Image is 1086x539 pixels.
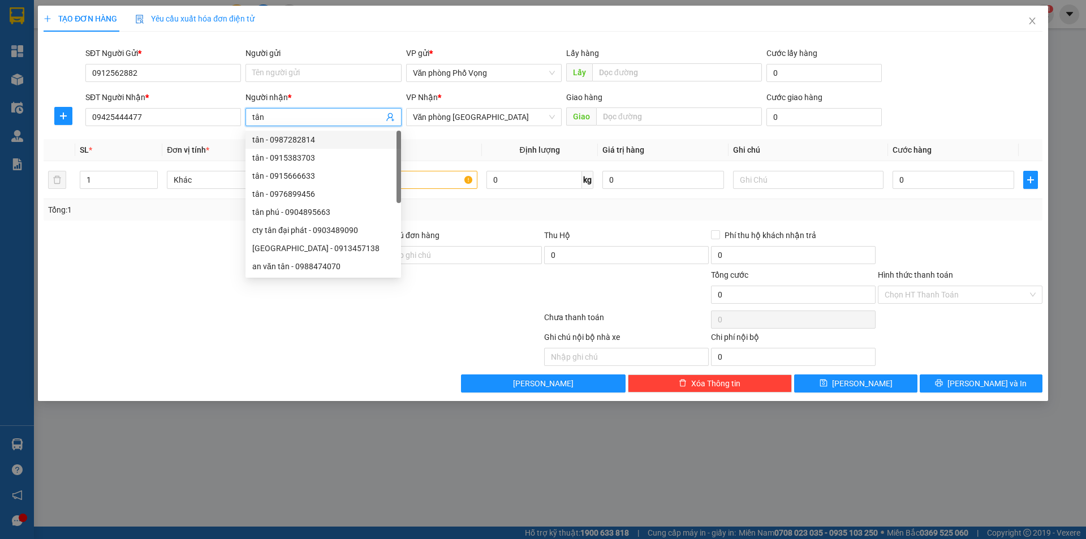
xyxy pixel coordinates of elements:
input: VD: Bàn, Ghế [326,171,477,189]
span: Tổng cước [711,270,748,279]
span: TẠO ĐƠN HÀNG [44,14,117,23]
span: [PERSON_NAME] [513,377,574,390]
span: Văn phòng Phố Vọng [413,64,555,81]
div: tân phú - 0904895663 [245,203,401,221]
span: [PERSON_NAME] và In [947,377,1027,390]
span: Văn phòng Ninh Bình [413,109,555,126]
div: tân - 0976899456 [245,185,401,203]
span: Thu Hộ [544,231,570,240]
div: an văn tân - 0988474070 [245,257,401,275]
span: SL [80,145,89,154]
span: Phí thu hộ khách nhận trả [720,229,821,242]
button: deleteXóa Thông tin [628,374,792,393]
span: save [820,379,828,388]
span: kg [582,171,593,189]
span: printer [935,379,943,388]
input: Dọc đường [596,107,762,126]
div: Tổng: 1 [48,204,419,216]
label: Hình thức thanh toán [878,270,953,279]
button: Close [1016,6,1048,37]
span: Khác [174,171,311,188]
span: Lấy [566,63,592,81]
button: save[PERSON_NAME] [794,374,917,393]
span: VP Nhận [406,93,438,102]
div: tân - 0915666633 [252,170,394,182]
span: Yêu cầu xuất hóa đơn điện tử [135,14,255,23]
span: Xóa Thông tin [691,377,740,390]
img: icon [135,15,144,24]
div: tân - 0976899456 [252,188,394,200]
input: 0 [602,171,724,189]
span: close [1028,16,1037,25]
span: plus [44,15,51,23]
span: Đơn vị tính [167,145,209,154]
span: Giao [566,107,596,126]
button: delete [48,171,66,189]
button: [PERSON_NAME] [461,374,626,393]
label: Cước giao hàng [766,93,822,102]
div: Người nhận [245,91,401,104]
input: Cước giao hàng [766,108,882,126]
span: Giá trị hàng [602,145,644,154]
div: tân - 0915383703 [252,152,394,164]
div: VP gửi [406,47,562,59]
div: cty tân đại phát - 0903489090 [252,224,394,236]
span: user-add [386,113,395,122]
div: SĐT Người Gửi [85,47,241,59]
div: SĐT Người Nhận [85,91,241,104]
div: Người gửi [245,47,401,59]
div: Chi phí nội bộ [711,331,876,348]
span: plus [1024,175,1037,184]
button: printer[PERSON_NAME] và In [920,374,1042,393]
div: tân - 0915383703 [245,149,401,167]
div: tân - 0987282814 [252,133,394,146]
div: tân phú - 0904895663 [252,206,394,218]
button: plus [1023,171,1038,189]
span: Lấy hàng [566,49,599,58]
div: an văn tân - 0988474070 [252,260,394,273]
span: delete [679,379,687,388]
span: [PERSON_NAME] [832,377,893,390]
span: Cước hàng [893,145,932,154]
label: Cước lấy hàng [766,49,817,58]
div: tân phú - 0913457138 [245,239,401,257]
th: Ghi chú [729,139,888,161]
span: plus [55,111,72,120]
input: Nhập ghi chú [544,348,709,366]
div: [GEOGRAPHIC_DATA] - 0913457138 [252,242,394,255]
div: cty tân đại phát - 0903489090 [245,221,401,239]
div: Ghi chú nội bộ nhà xe [544,331,709,348]
input: Cước lấy hàng [766,64,882,82]
input: Ghi chú đơn hàng [377,246,542,264]
div: Chưa thanh toán [543,311,710,331]
label: Ghi chú đơn hàng [377,231,439,240]
input: Ghi Chú [733,171,884,189]
input: Dọc đường [592,63,762,81]
button: plus [54,107,72,125]
span: Định lượng [520,145,560,154]
span: Giao hàng [566,93,602,102]
div: tân - 0987282814 [245,131,401,149]
div: tân - 0915666633 [245,167,401,185]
